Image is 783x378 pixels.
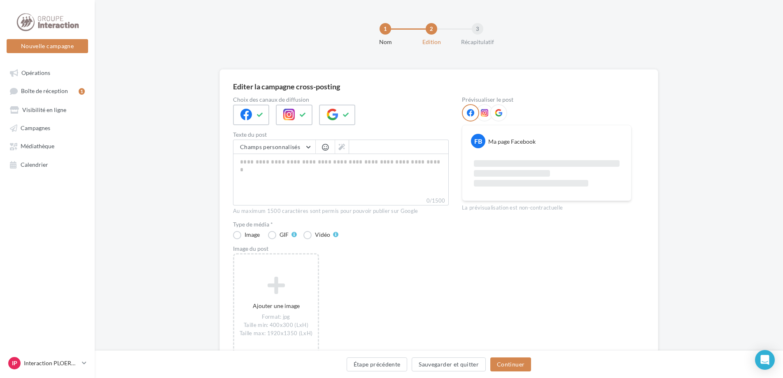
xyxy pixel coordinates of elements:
[233,132,449,138] label: Texte du post
[755,350,775,370] div: Open Intercom Messenger
[22,106,66,113] span: Visibilité en ligne
[5,102,90,117] a: Visibilité en ligne
[5,83,90,98] a: Boîte de réception1
[412,357,486,371] button: Sauvegarder et quitter
[12,359,17,367] span: IP
[5,157,90,172] a: Calendrier
[490,357,531,371] button: Continuer
[280,232,289,238] div: GIF
[21,143,54,150] span: Médiathèque
[245,232,260,238] div: Image
[462,201,632,212] div: La prévisualisation est non-contractuelle
[347,357,408,371] button: Étape précédente
[315,232,330,238] div: Vidéo
[7,39,88,53] button: Nouvelle campagne
[240,143,300,150] span: Champs personnalisés
[380,23,391,35] div: 1
[488,138,536,146] div: Ma page Facebook
[21,161,48,168] span: Calendrier
[462,97,632,103] div: Prévisualiser le post
[24,359,79,367] p: Interaction PLOERMEL
[471,134,485,148] div: FB
[5,138,90,153] a: Médiathèque
[233,97,449,103] label: Choix des canaux de diffusion
[405,38,458,46] div: Edition
[233,83,340,90] div: Editer la campagne cross-posting
[233,140,315,154] button: Champs personnalisés
[5,120,90,135] a: Campagnes
[79,88,85,95] div: 1
[426,23,437,35] div: 2
[359,38,412,46] div: Nom
[233,208,449,215] div: Au maximum 1500 caractères sont permis pour pouvoir publier sur Google
[233,222,449,227] label: Type de média *
[233,196,449,205] label: 0/1500
[451,38,504,46] div: Récapitulatif
[21,69,50,76] span: Opérations
[233,246,449,252] div: Image du post
[472,23,483,35] div: 3
[21,88,68,95] span: Boîte de réception
[5,65,90,80] a: Opérations
[7,355,88,371] a: IP Interaction PLOERMEL
[21,124,50,131] span: Campagnes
